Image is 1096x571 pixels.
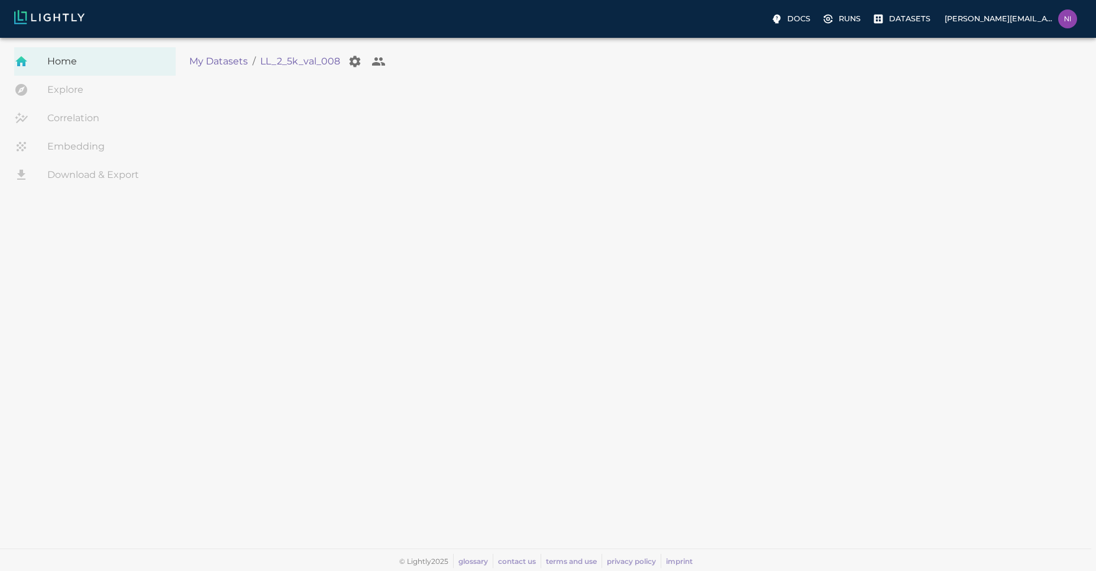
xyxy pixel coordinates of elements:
[498,557,536,566] a: contact us
[14,161,176,189] a: Download & Export
[14,76,176,104] a: Explore
[14,132,176,161] a: Embedding
[870,9,935,28] label: Datasets
[260,54,340,69] a: LL_2_5k_val_008
[839,13,861,24] p: Runs
[47,54,166,69] span: Home
[546,557,597,566] a: terms and use
[945,13,1053,24] p: [PERSON_NAME][EMAIL_ADDRESS][DOMAIN_NAME]
[768,9,815,28] label: Docs
[14,10,85,24] img: Lightly
[940,6,1082,32] label: [PERSON_NAME][EMAIL_ADDRESS][DOMAIN_NAME]nischal.s2@kpit.com
[820,9,865,28] label: Runs
[666,557,693,566] a: imprint
[1058,9,1077,28] img: nischal.s2@kpit.com
[189,54,248,69] a: My Datasets
[14,47,176,76] a: Home
[343,50,367,73] button: Manage your dataset
[458,557,488,566] a: glossary
[787,13,810,24] p: Docs
[189,50,781,73] nav: breadcrumb
[14,104,176,132] a: Correlation
[607,557,656,566] a: privacy policy
[399,557,448,566] span: © Lightly 2025
[253,54,256,69] li: /
[14,47,176,189] nav: explore, analyze, sample, metadata, embedding, correlations label, download your dataset
[367,50,390,73] button: Collaborate on your dataset
[889,13,930,24] p: Datasets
